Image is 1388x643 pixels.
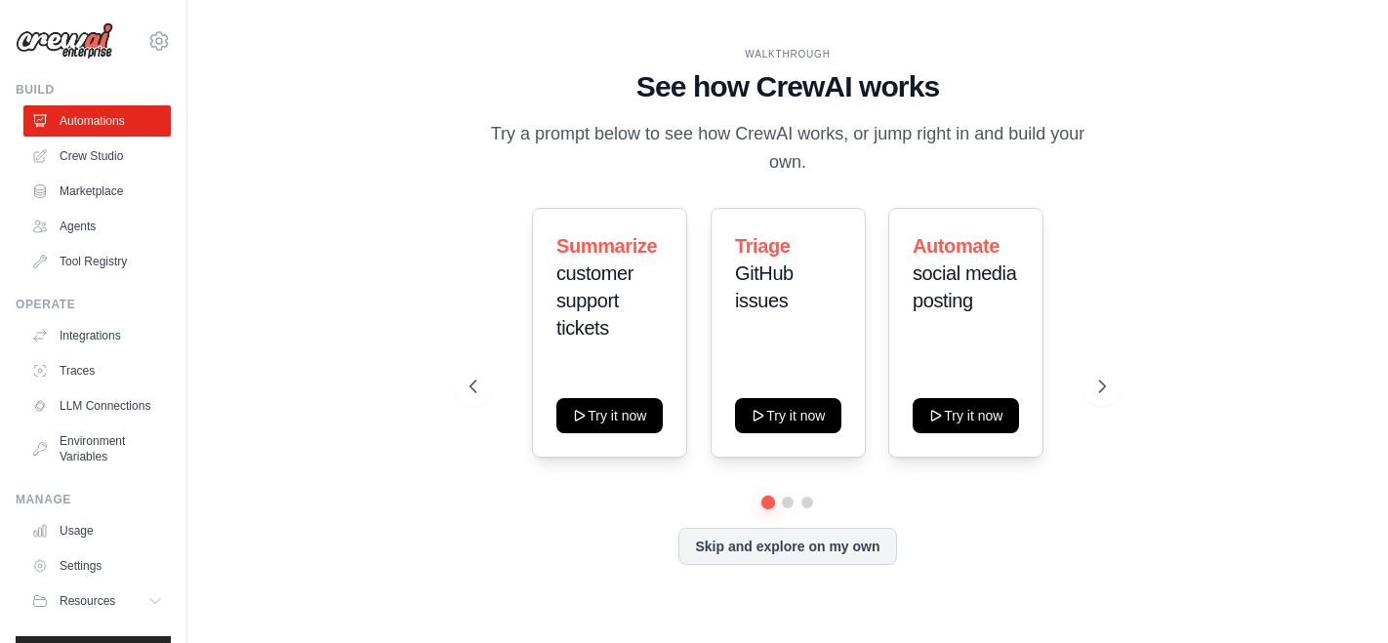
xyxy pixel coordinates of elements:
a: Environment Variables [23,425,171,472]
span: GitHub issues [735,262,794,311]
a: Tool Registry [23,246,171,277]
a: Usage [23,515,171,546]
button: Resources [23,585,171,617]
div: WALKTHROUGH [469,47,1106,61]
a: Agents [23,211,171,242]
a: Integrations [23,320,171,351]
span: Resources [60,593,115,609]
span: Automate [913,235,1000,257]
button: Try it now [556,398,663,433]
p: Try a prompt below to see how CrewAI works, or jump right in and build your own. [469,120,1106,178]
span: customer support tickets [556,262,633,339]
div: Operate [16,297,171,312]
img: Logo [16,22,113,60]
a: LLM Connections [23,390,171,422]
a: Settings [23,550,171,582]
h1: See how CrewAI works [469,69,1106,104]
span: Summarize [556,235,657,257]
span: social media posting [913,262,1016,311]
div: Manage [16,492,171,507]
span: Triage [735,235,791,257]
a: Crew Studio [23,141,171,172]
button: Try it now [735,398,841,433]
button: Try it now [913,398,1019,433]
a: Automations [23,105,171,137]
div: Build [16,82,171,98]
a: Marketplace [23,176,171,207]
button: Skip and explore on my own [678,528,896,565]
a: Traces [23,355,171,386]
